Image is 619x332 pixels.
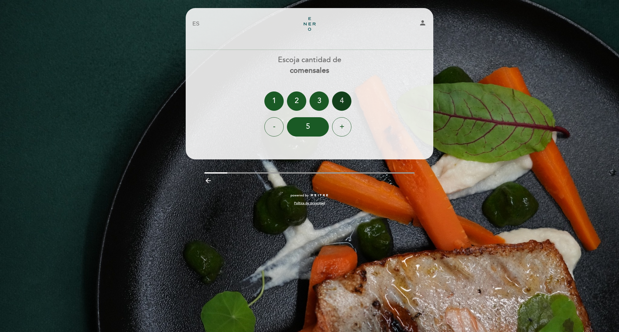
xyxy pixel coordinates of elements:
[290,66,329,75] b: comensales
[287,91,306,111] div: 2
[264,91,284,111] div: 1
[269,15,350,33] a: Enero
[287,117,329,137] div: 5
[264,117,284,137] div: -
[332,91,351,111] div: 4
[419,19,427,29] button: person
[332,117,351,137] div: +
[294,201,325,205] a: Política de privacidad
[290,193,329,198] a: powered by
[309,91,329,111] div: 3
[310,194,329,197] img: MEITRE
[204,177,212,185] i: arrow_backward
[419,19,427,27] i: person
[185,55,434,76] div: Escoja cantidad de
[290,193,309,198] span: powered by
